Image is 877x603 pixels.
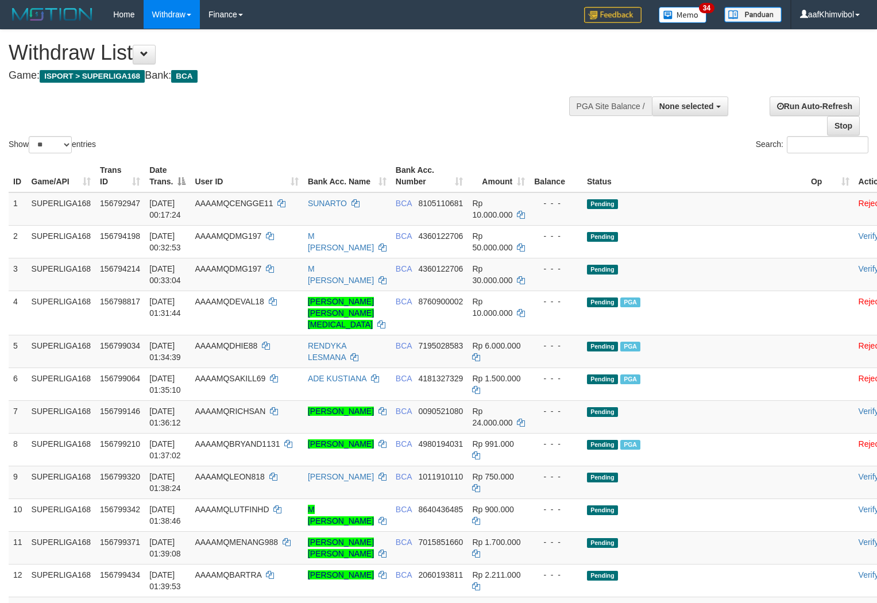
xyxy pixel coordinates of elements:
[472,341,520,350] span: Rp 6.000.000
[9,531,27,564] td: 11
[587,265,618,275] span: Pending
[100,538,140,547] span: 156799371
[582,160,806,192] th: Status
[27,192,96,226] td: SUPERLIGA168
[396,538,412,547] span: BCA
[195,231,261,241] span: AAAAMQDMG197
[534,536,578,548] div: - - -
[472,297,512,318] span: Rp 10.000.000
[534,296,578,307] div: - - -
[27,498,96,531] td: SUPERLIGA168
[27,368,96,400] td: SUPERLIGA168
[587,407,618,417] span: Pending
[659,102,714,111] span: None selected
[27,335,96,368] td: SUPERLIGA168
[100,264,140,273] span: 156794214
[419,264,463,273] span: Copy 4360122706 to clipboard
[419,341,463,350] span: Copy 7195028583 to clipboard
[587,571,618,581] span: Pending
[149,538,181,558] span: [DATE] 01:39:08
[587,505,618,515] span: Pending
[787,136,868,153] input: Search:
[195,297,264,306] span: AAAAMQDEVAL18
[659,7,707,23] img: Button%20Memo.svg
[149,439,181,460] span: [DATE] 01:37:02
[587,374,618,384] span: Pending
[472,439,513,449] span: Rp 991.000
[419,297,463,306] span: Copy 8760900002 to clipboard
[419,199,463,208] span: Copy 8105110681 to clipboard
[472,374,520,383] span: Rp 1.500.000
[472,472,513,481] span: Rp 750.000
[587,199,618,209] span: Pending
[27,564,96,597] td: SUPERLIGA168
[419,374,463,383] span: Copy 4181327329 to clipboard
[396,297,412,306] span: BCA
[190,160,303,192] th: User ID: activate to sort column ascending
[534,263,578,275] div: - - -
[195,199,273,208] span: AAAAMQCENGGE11
[149,264,181,285] span: [DATE] 00:33:04
[806,160,854,192] th: Op: activate to sort column ascending
[396,472,412,481] span: BCA
[9,433,27,466] td: 8
[396,264,412,273] span: BCA
[308,407,374,416] a: [PERSON_NAME]
[9,225,27,258] td: 2
[419,439,463,449] span: Copy 4980194031 to clipboard
[29,136,72,153] select: Showentries
[472,264,512,285] span: Rp 30.000.000
[149,199,181,219] span: [DATE] 00:17:24
[100,472,140,481] span: 156799320
[472,231,512,252] span: Rp 50.000.000
[308,199,347,208] a: SUNARTO
[308,538,374,558] a: [PERSON_NAME] [PERSON_NAME]
[9,192,27,226] td: 1
[534,198,578,209] div: - - -
[95,160,145,192] th: Trans ID: activate to sort column ascending
[100,199,140,208] span: 156792947
[396,570,412,579] span: BCA
[308,374,366,383] a: ADE KUSTIANA
[149,505,181,525] span: [DATE] 01:38:46
[396,199,412,208] span: BCA
[308,505,374,525] a: M [PERSON_NAME]
[27,400,96,433] td: SUPERLIGA168
[827,116,860,136] a: Stop
[534,504,578,515] div: - - -
[9,136,96,153] label: Show entries
[587,342,618,351] span: Pending
[9,466,27,498] td: 9
[149,341,181,362] span: [DATE] 01:34:39
[391,160,468,192] th: Bank Acc. Number: activate to sort column ascending
[100,439,140,449] span: 156799210
[9,6,96,23] img: MOTION_logo.png
[468,160,530,192] th: Amount: activate to sort column ascending
[534,405,578,417] div: - - -
[419,407,463,416] span: Copy 0090521080 to clipboard
[396,231,412,241] span: BCA
[100,407,140,416] span: 156799146
[620,440,640,450] span: Marked by aafnonsreyleab
[308,341,346,362] a: RENDYKA LESMANA
[587,297,618,307] span: Pending
[587,440,618,450] span: Pending
[534,373,578,384] div: - - -
[9,368,27,400] td: 6
[308,231,374,252] a: M [PERSON_NAME]
[652,96,728,116] button: None selected
[534,340,578,351] div: - - -
[472,407,512,427] span: Rp 24.000.000
[9,564,27,597] td: 12
[770,96,860,116] a: Run Auto-Refresh
[472,505,513,514] span: Rp 900.000
[27,225,96,258] td: SUPERLIGA168
[620,374,640,384] span: Marked by aafnonsreyleab
[396,407,412,416] span: BCA
[195,538,278,547] span: AAAAMQMENANG988
[724,7,782,22] img: panduan.png
[195,570,261,579] span: AAAAMQBARTRA
[27,531,96,564] td: SUPERLIGA168
[195,341,257,350] span: AAAAMQDHIE88
[534,438,578,450] div: - - -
